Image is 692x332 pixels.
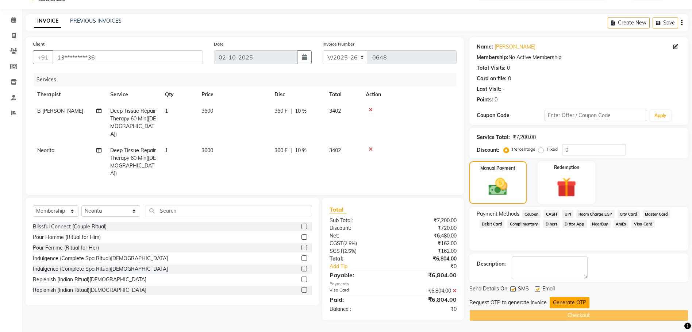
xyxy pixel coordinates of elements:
span: 3600 [201,108,213,114]
span: Debit Card [480,220,505,228]
label: Invoice Number [323,41,354,47]
span: City Card [618,210,640,218]
span: 1 [165,108,168,114]
span: 2.5% [344,248,355,254]
span: NearBuy [590,220,611,228]
span: CASH [543,210,559,218]
span: CGST [330,240,343,247]
div: Replenish (Indian Ritual)[DEMOGRAPHIC_DATA] [33,286,146,294]
span: B [PERSON_NAME] [37,108,83,114]
div: Pour Homme (Ritual for Him) [33,233,101,241]
label: Fixed [547,146,558,153]
span: Deep Tissue Repair Therapy 60 Min([DEMOGRAPHIC_DATA]) [110,108,156,137]
input: Search [146,205,312,216]
div: ( ) [324,240,393,247]
div: ₹162.00 [393,240,462,247]
a: INVOICE [34,15,61,28]
div: Paid: [324,295,393,304]
span: 360 F [274,147,288,154]
th: Qty [161,86,197,103]
button: Save [653,17,678,28]
span: Deep Tissue Repair Therapy 60 Min([DEMOGRAPHIC_DATA]) [110,147,156,177]
span: SGST [330,248,343,254]
div: ₹6,480.00 [393,232,462,240]
span: 3600 [201,147,213,154]
div: Visa Card [324,287,393,295]
span: 3402 [329,147,341,154]
label: Manual Payment [480,165,515,171]
div: 0 [508,75,511,82]
div: Service Total: [477,134,510,141]
th: Price [197,86,270,103]
span: Complimentary [507,220,540,228]
div: Discount: [477,146,499,154]
div: Indulgence (Complete Spa Ritual)[DEMOGRAPHIC_DATA] [33,255,168,262]
div: ( ) [324,247,393,255]
span: SMS [518,285,529,294]
div: ₹7,200.00 [393,217,462,224]
span: Diners [543,220,560,228]
span: Total [330,206,346,213]
span: Neorita [37,147,54,154]
div: ₹0 [393,305,462,313]
span: 10 % [295,107,307,115]
th: Action [361,86,457,103]
div: Services [34,73,462,86]
div: ₹7,200.00 [513,134,536,141]
span: AmEx [614,220,629,228]
label: Percentage [512,146,535,153]
span: 1 [165,147,168,154]
button: Apply [650,110,671,121]
div: Sub Total: [324,217,393,224]
span: Payment Methods [477,210,519,218]
div: Replenish (Indian Ritual)[DEMOGRAPHIC_DATA] [33,276,146,283]
span: 2.5% [345,240,355,246]
button: +91 [33,50,53,64]
div: ₹6,804.00 [393,287,462,295]
input: Search by Name/Mobile/Email/Code [53,50,203,64]
div: No Active Membership [477,54,681,61]
div: Request OTP to generate invoice [469,299,547,306]
span: Send Details On [469,285,507,294]
span: 360 F [274,107,288,115]
div: Description: [477,260,506,268]
th: Disc [270,86,325,103]
span: | [291,107,292,115]
div: Indulgence (Complete Spa Ritual)[DEMOGRAPHIC_DATA] [33,265,168,273]
div: 0 [507,64,510,72]
div: 0 [495,96,497,104]
input: Enter Offer / Coupon Code [545,110,647,121]
div: ₹720.00 [393,224,462,232]
div: Points: [477,96,493,104]
div: Name: [477,43,493,51]
div: Card on file: [477,75,507,82]
div: ₹162.00 [393,247,462,255]
a: [PERSON_NAME] [495,43,535,51]
span: UPI [562,210,573,218]
div: ₹6,804.00 [393,295,462,304]
th: Total [325,86,361,103]
label: Redemption [554,164,579,171]
img: _cash.svg [483,176,514,198]
label: Date [214,41,224,47]
span: Dittor App [562,220,587,228]
span: Coupon [522,210,541,218]
a: Add Tip [324,263,404,270]
span: Email [542,285,555,294]
a: PREVIOUS INVOICES [70,18,122,24]
button: Create New [608,17,650,28]
span: 3402 [329,108,341,114]
div: Total: [324,255,393,263]
div: Blissful Connect (Couple Ritual) [33,223,107,231]
div: Net: [324,232,393,240]
div: ₹0 [404,263,462,270]
div: Payments [330,281,456,287]
button: Generate OTP [550,297,589,308]
label: Client [33,41,45,47]
div: Coupon Code [477,112,545,119]
span: | [291,147,292,154]
div: ₹6,804.00 [393,255,462,263]
div: - [503,85,505,93]
span: 10 % [295,147,307,154]
img: _gift.svg [550,175,583,200]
